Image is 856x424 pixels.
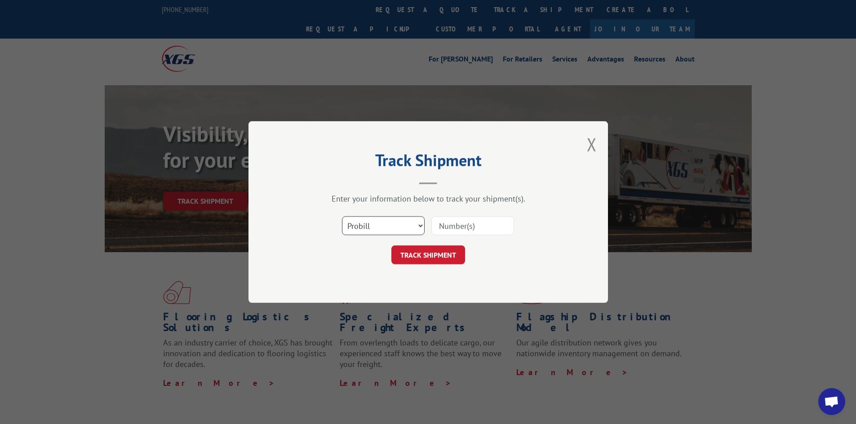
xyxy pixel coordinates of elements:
[431,216,514,235] input: Number(s)
[818,388,845,415] div: Open chat
[293,193,563,204] div: Enter your information below to track your shipment(s).
[391,245,465,264] button: TRACK SHIPMENT
[587,132,597,156] button: Close modal
[293,154,563,171] h2: Track Shipment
